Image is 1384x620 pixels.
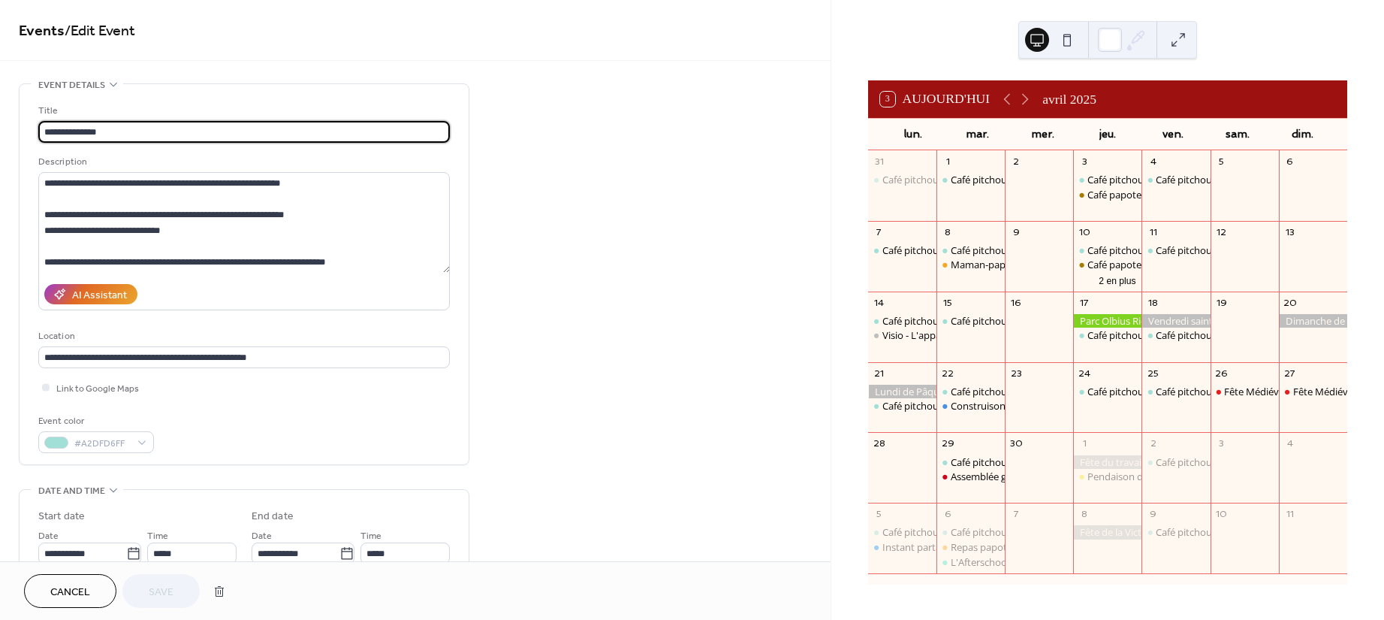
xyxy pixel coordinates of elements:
span: / Edit Event [65,17,135,46]
div: 6 [942,508,954,521]
div: Café pitchouns [868,314,936,328]
span: Cancel [50,585,90,600]
div: 28 [873,437,885,450]
div: Maman-papa, on va au parc [936,258,1005,271]
div: mer. [1010,119,1075,150]
div: Maman-papa, on va au parc [951,258,1075,271]
div: Café pitchouns [882,173,949,186]
div: Café pitchouns [1087,385,1154,398]
div: Café pitchouns [1156,173,1223,186]
div: Instant partage : Pâte à modeler comestible [882,540,1077,554]
div: Café pitchouns [951,173,1018,186]
div: Café pitchouns [868,173,936,186]
div: 9 [1147,508,1159,521]
span: #A2DFD6FF [74,436,130,452]
button: 2 en plus [1093,273,1141,287]
div: Pendaison de crémaillère [1087,470,1199,483]
div: Café papote [1087,188,1141,201]
div: Café pitchouns [951,243,1018,257]
div: Café pitchouns [1156,328,1223,342]
div: Café pitchouns [868,525,936,539]
a: Events [19,17,65,46]
div: Café pitchouns [936,385,1005,398]
div: Fête Médiévale [1279,385,1347,398]
div: 14 [873,296,885,309]
div: Café pitchouns [882,314,949,328]
div: Café pitchouns [936,173,1005,186]
div: 31 [873,155,885,168]
div: 22 [942,367,954,380]
div: Event color [38,413,151,429]
span: Link to Google Maps [56,381,139,397]
div: Construisons nos projets entre adultes [951,399,1124,413]
div: Café pitchouns [1156,243,1223,257]
div: Café pitchouns [1141,243,1210,257]
button: Cancel [24,574,116,608]
span: Time [147,528,168,544]
div: Café pitchouns [951,385,1018,398]
div: Repas papote [936,540,1005,554]
div: 15 [942,296,954,309]
div: Fête Médiévale [1211,385,1279,398]
div: 2 [1010,155,1023,168]
div: L'Afterschool du mardi [951,555,1052,569]
div: Café pitchouns [936,525,1005,539]
div: AI Assistant [72,288,127,304]
div: Repas papote [951,540,1012,554]
span: Date [252,528,272,544]
div: lun. [880,119,945,150]
div: Fête Médiévale [1224,385,1292,398]
div: mar. [945,119,1010,150]
div: Café pitchouns [1141,173,1210,186]
div: 6 [1283,155,1296,168]
div: 13 [1283,225,1296,238]
div: sam. [1205,119,1271,150]
div: 5 [873,508,885,521]
div: 8 [1078,508,1091,521]
div: Café pitchouns [951,525,1018,539]
button: AI Assistant [44,284,137,304]
div: 7 [873,225,885,238]
div: Café pitchouns [951,455,1018,469]
div: 4 [1283,437,1296,450]
div: 16 [1010,296,1023,309]
div: Café papote [1073,188,1141,201]
div: Assemblée générale annuelle [951,470,1080,483]
div: Title [38,103,447,119]
div: Café pitchouns [1087,328,1154,342]
div: 17 [1078,296,1091,309]
div: Café papote [1073,258,1141,271]
div: ven. [1140,119,1205,150]
div: 25 [1147,367,1159,380]
div: Parc Olbius Riquier [1073,314,1141,328]
div: Instant partage : Pâte à modeler comestible [868,540,936,554]
div: Café pitchouns [1141,385,1210,398]
div: 30 [1010,437,1023,450]
div: 11 [1283,508,1296,521]
div: Café pitchouns [936,314,1005,328]
span: Date and time [38,483,105,499]
div: Café pitchouns [1141,328,1210,342]
div: Café pitchouns [1141,455,1210,469]
div: Café pitchouns [882,525,949,539]
span: Date [38,528,59,544]
div: 10 [1215,508,1228,521]
div: 8 [942,225,954,238]
div: 5 [1215,155,1228,168]
div: 10 [1078,225,1091,238]
div: Start date [38,509,85,525]
div: Location [38,328,447,344]
div: 11 [1147,225,1159,238]
div: Café pitchouns [1073,328,1141,342]
div: 1 [942,155,954,168]
div: Café pitchouns [1141,525,1210,539]
div: avril 2025 [1042,89,1096,109]
div: Pendaison de crémaillère [1073,470,1141,483]
div: Dimanche de Pâques [1279,314,1347,328]
div: 3 [1215,437,1228,450]
div: Fête de la Victoire [1073,525,1141,539]
div: Café pitchouns [936,243,1005,257]
div: Café pitchouns [868,399,936,413]
div: 19 [1215,296,1228,309]
div: Café pitchouns [882,243,949,257]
